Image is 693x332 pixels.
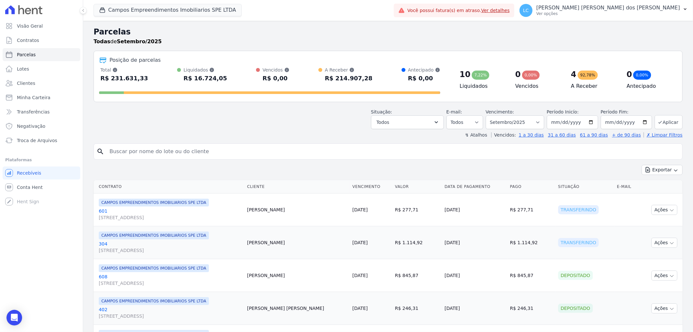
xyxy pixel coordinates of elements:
[515,82,560,90] h4: Vencidos
[353,273,368,278] a: [DATE]
[263,67,289,73] div: Vencidos
[407,7,510,14] span: Você possui fatura(s) em atraso.
[3,20,80,33] a: Visão Geral
[515,69,521,80] div: 0
[99,247,242,254] span: [STREET_ADDRESS]
[99,241,242,254] a: 304[STREET_ADDRESS]
[651,271,677,281] button: Ações
[514,1,693,20] button: LC [PERSON_NAME] [PERSON_NAME] dos [PERSON_NAME] Ver opções
[100,73,148,84] div: R$ 231.631,33
[96,148,104,155] i: search
[5,156,78,164] div: Plataformas
[442,259,507,292] td: [DATE]
[17,184,43,191] span: Conta Hent
[507,226,556,259] td: R$ 1.114,92
[245,193,350,226] td: [PERSON_NAME]
[408,67,440,73] div: Antecipado
[245,259,350,292] td: [PERSON_NAME]
[627,69,632,80] div: 0
[99,273,242,286] a: 608[STREET_ADDRESS]
[99,214,242,221] span: [STREET_ADDRESS]
[601,109,652,115] label: Período Fim:
[556,180,614,193] th: Situação
[460,82,505,90] h4: Liquidados
[3,166,80,179] a: Recebíveis
[3,48,80,61] a: Parcelas
[245,226,350,259] td: [PERSON_NAME]
[99,306,242,319] a: 402[STREET_ADDRESS]
[536,11,680,16] p: Ver opções
[644,132,683,138] a: ✗ Limpar Filtros
[17,170,41,176] span: Recebíveis
[353,207,368,212] a: [DATE]
[548,132,576,138] a: 31 a 60 dias
[99,232,209,239] span: CAMPOS EMPREENDIMENTOS IMOBILIARIOS SPE LTDA
[392,226,442,259] td: R$ 1.114,92
[651,205,677,215] button: Ações
[392,180,442,193] th: Valor
[99,280,242,286] span: [STREET_ADDRESS]
[245,292,350,325] td: [PERSON_NAME] [PERSON_NAME]
[486,109,514,114] label: Vencimento:
[17,109,50,115] span: Transferências
[651,303,677,313] button: Ações
[325,73,373,84] div: R$ 214.907,28
[17,23,43,29] span: Visão Geral
[17,123,45,129] span: Negativação
[3,134,80,147] a: Troca de Arquivos
[17,80,35,86] span: Clientes
[446,109,462,114] label: E-mail:
[117,38,162,45] strong: Setembro/2025
[17,51,36,58] span: Parcelas
[507,292,556,325] td: R$ 246,31
[3,105,80,118] a: Transferências
[3,120,80,133] a: Negativação
[408,73,440,84] div: R$ 0,00
[17,137,57,144] span: Troca de Arquivos
[17,94,50,101] span: Minha Carteira
[558,205,599,214] div: Transferindo
[94,4,242,16] button: Campos Empreendimentos Imobiliarios SPE LTDA
[507,193,556,226] td: R$ 277,71
[94,38,162,46] p: de
[3,34,80,47] a: Contratos
[377,118,389,126] span: Todos
[612,132,641,138] a: + de 90 dias
[558,271,593,280] div: Depositado
[353,240,368,245] a: [DATE]
[536,5,680,11] p: [PERSON_NAME] [PERSON_NAME] dos [PERSON_NAME]
[642,165,683,175] button: Exportar
[651,238,677,248] button: Ações
[94,38,110,45] strong: Todas
[442,180,507,193] th: Data de Pagamento
[578,71,598,80] div: 92,78%
[99,297,209,305] span: CAMPOS EMPREENDIMENTOS IMOBILIARIOS SPE LTDA
[655,115,683,129] button: Aplicar
[558,238,599,247] div: Transferindo
[442,292,507,325] td: [DATE]
[507,259,556,292] td: R$ 845,87
[350,180,392,193] th: Vencimento
[392,193,442,226] td: R$ 277,71
[571,69,576,80] div: 4
[460,69,470,80] div: 10
[94,26,683,38] h2: Parcelas
[571,82,616,90] h4: A Receber
[465,132,487,138] label: ↯ Atalhos
[245,180,350,193] th: Cliente
[17,66,29,72] span: Lotes
[99,208,242,221] a: 601[STREET_ADDRESS]
[263,73,289,84] div: R$ 0,00
[519,132,544,138] a: 1 a 30 dias
[99,199,209,206] span: CAMPOS EMPREENDIMENTOS IMOBILIARIOS SPE LTDA
[558,304,593,313] div: Depositado
[371,109,392,114] label: Situação:
[109,56,161,64] div: Posição de parcelas
[100,67,148,73] div: Total
[614,180,639,193] th: E-mail
[392,259,442,292] td: R$ 845,87
[491,132,516,138] label: Vencidos:
[3,181,80,194] a: Conta Hent
[627,82,672,90] h4: Antecipado
[523,8,529,13] span: LC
